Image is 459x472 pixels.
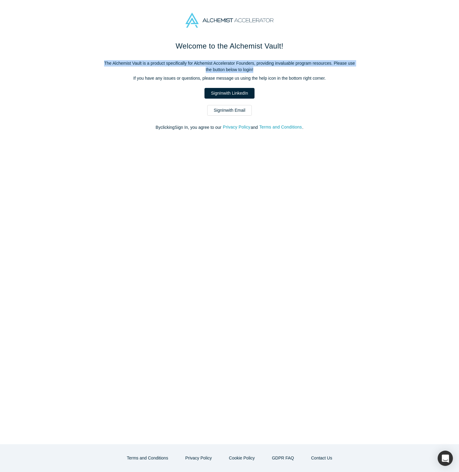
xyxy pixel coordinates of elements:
button: Privacy Policy [179,453,218,463]
p: The Alchemist Vault is a product specifically for Alchemist Accelerator Founders, providing inval... [101,60,358,73]
button: Terms and Conditions [259,124,302,131]
button: Privacy Policy [222,124,251,131]
a: SignInwith LinkedIn [204,88,254,99]
h1: Welcome to the Alchemist Vault! [101,41,358,52]
img: Alchemist Accelerator Logo [186,13,273,28]
button: Contact Us [305,453,338,463]
p: By clicking Sign In , you agree to our and . [101,124,358,131]
button: Cookie Policy [222,453,261,463]
a: SignInwith Email [207,105,252,116]
button: Terms and Conditions [121,453,175,463]
a: GDPR FAQ [266,453,300,463]
p: If you have any issues or questions, please message us using the help icon in the bottom right co... [101,75,358,82]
